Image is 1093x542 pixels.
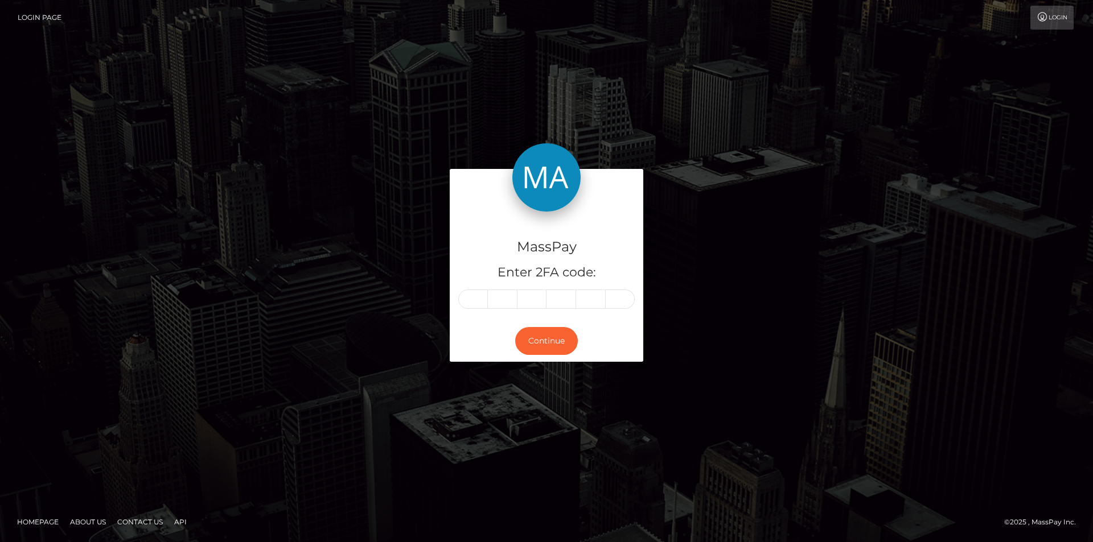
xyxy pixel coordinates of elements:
[13,513,63,531] a: Homepage
[170,513,191,531] a: API
[512,143,581,212] img: MassPay
[1004,516,1084,528] div: © 2025 , MassPay Inc.
[18,6,61,30] a: Login Page
[458,237,635,257] h4: MassPay
[458,264,635,282] h5: Enter 2FA code:
[113,513,167,531] a: Contact Us
[1030,6,1074,30] a: Login
[65,513,110,531] a: About Us
[515,327,578,355] button: Continue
